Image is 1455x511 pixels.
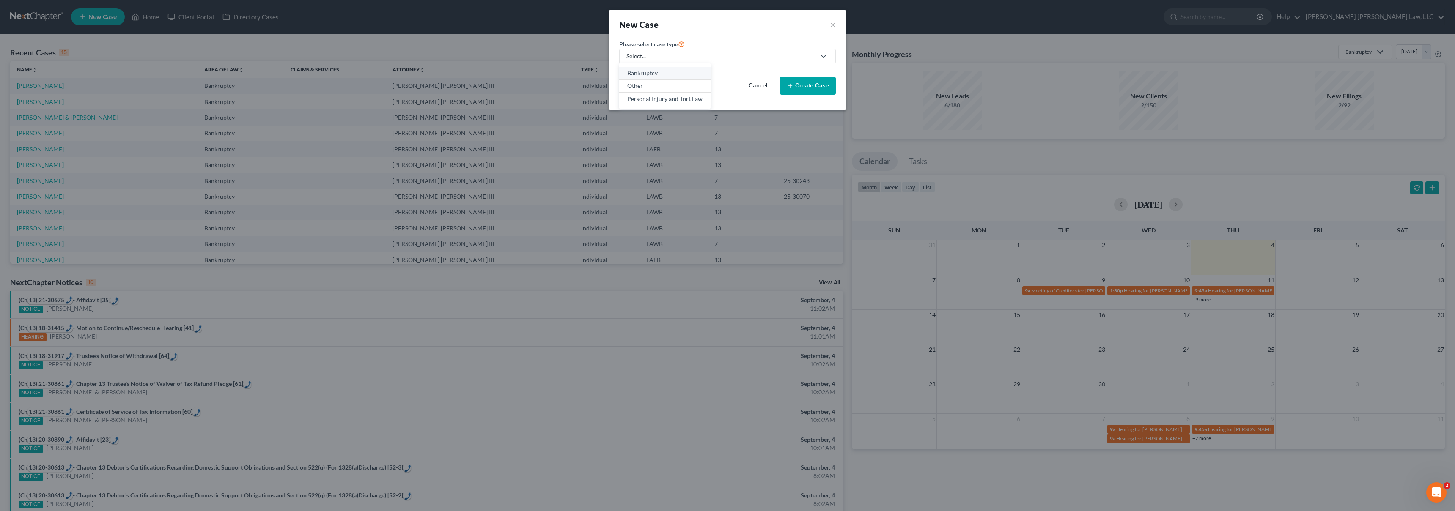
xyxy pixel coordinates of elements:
[619,93,711,105] a: Personal Injury and Tort Law
[619,80,711,93] a: Other
[739,77,777,94] button: Cancel
[780,77,836,95] button: Create Case
[1426,482,1447,503] iframe: Intercom live chat
[830,19,836,30] button: ×
[627,82,703,90] div: Other
[619,19,659,30] strong: New Case
[627,95,703,103] div: Personal Injury and Tort Law
[1444,482,1450,489] span: 2
[619,41,678,48] span: Please select case type
[626,52,815,60] div: Select...
[619,67,711,80] a: Bankruptcy
[627,69,703,77] div: Bankruptcy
